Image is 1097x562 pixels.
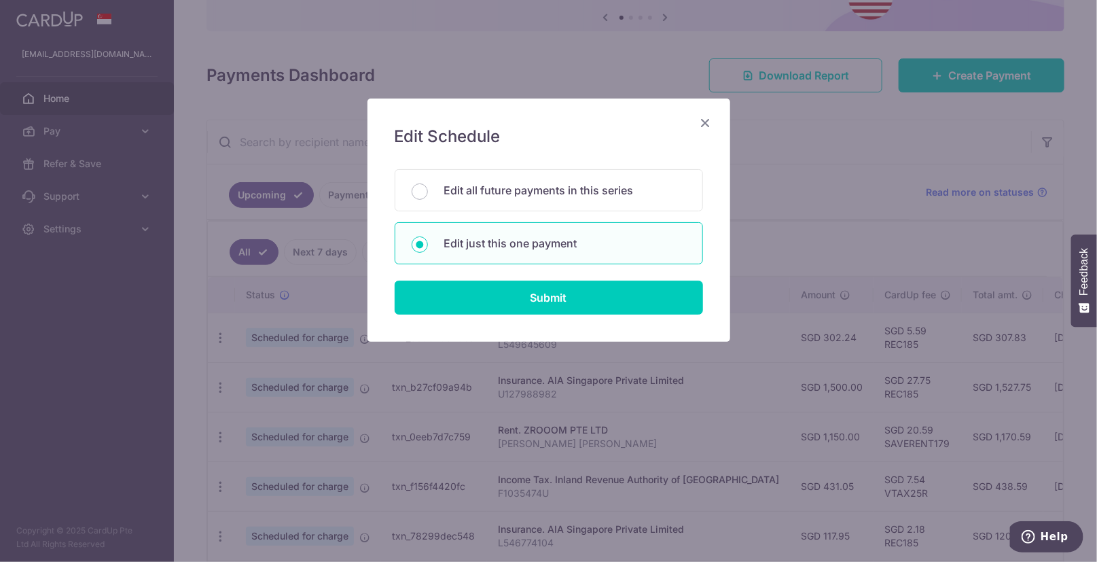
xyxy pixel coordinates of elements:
[1078,248,1090,296] span: Feedback
[395,126,703,147] h5: Edit Schedule
[1010,521,1083,555] iframe: Opens a widget where you can find more information
[698,115,714,131] button: Close
[395,281,703,315] input: Submit
[1071,234,1097,327] button: Feedback - Show survey
[444,235,686,251] p: Edit just this one payment
[444,182,686,198] p: Edit all future payments in this series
